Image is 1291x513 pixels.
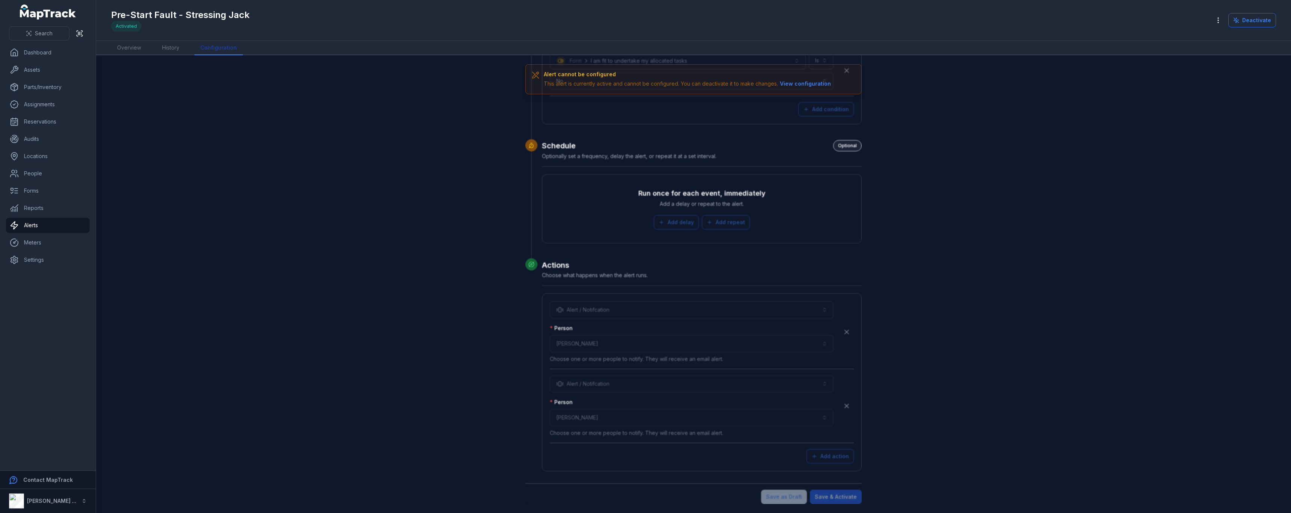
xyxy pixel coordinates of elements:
a: History [156,41,185,55]
a: Configuration [194,41,243,55]
a: Parts/Inventory [6,80,90,95]
a: Assignments [6,97,90,112]
button: View configuration [778,80,833,88]
div: Activated [111,21,141,32]
strong: [PERSON_NAME] Group [27,498,89,504]
a: Audits [6,131,90,146]
strong: Contact MapTrack [23,477,73,483]
span: Search [35,30,53,37]
a: Locations [6,149,90,164]
div: This alert is currently active and cannot be configured. You can deactivate it to make changes. [544,80,833,88]
a: Alerts [6,218,90,233]
a: Dashboard [6,45,90,60]
a: Assets [6,62,90,77]
a: People [6,166,90,181]
a: Forms [6,183,90,198]
a: Meters [6,235,90,250]
h3: Alert cannot be configured [544,71,833,78]
a: Settings [6,252,90,267]
button: Deactivate [1228,13,1276,27]
a: Reports [6,201,90,216]
a: MapTrack [20,5,76,20]
a: Overview [111,41,147,55]
button: Search [9,26,69,41]
a: Reservations [6,114,90,129]
h1: Pre-Start Fault - Stressing Jack [111,9,250,21]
